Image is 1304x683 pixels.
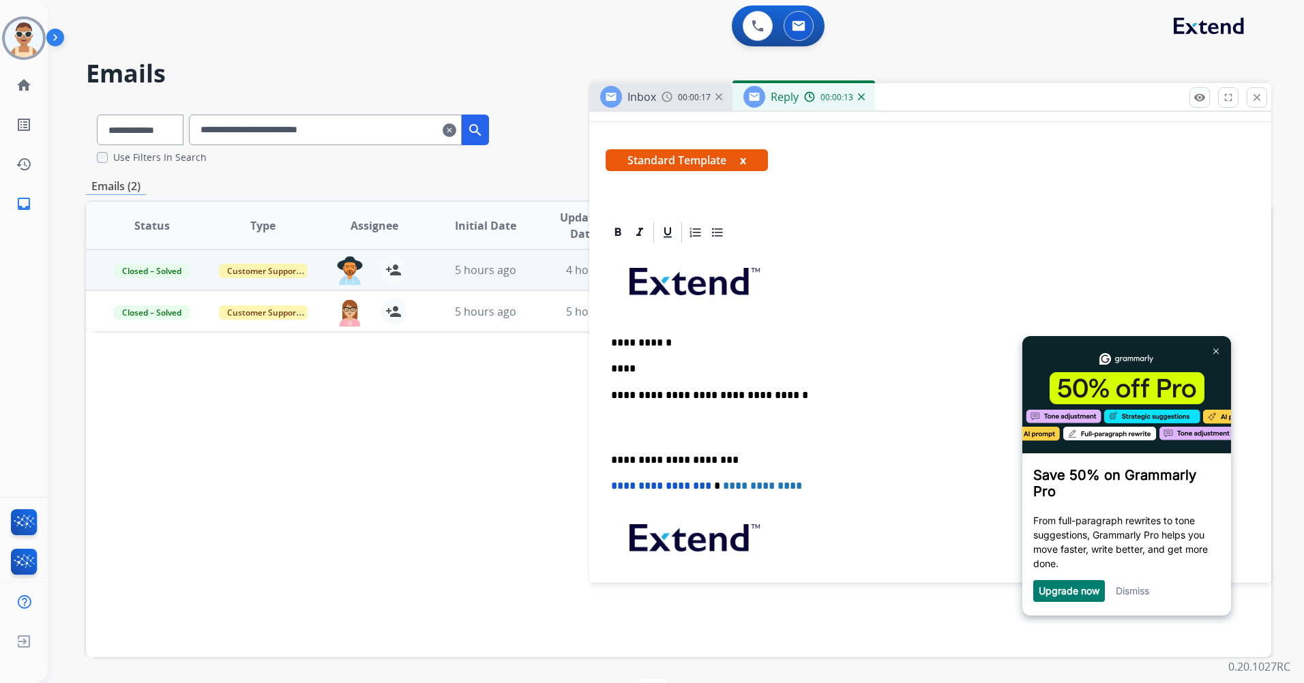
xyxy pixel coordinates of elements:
[86,178,146,195] p: Emails (2)
[566,262,627,277] span: 4 hours ago
[629,222,650,243] div: Italic
[606,149,768,171] span: Standard Template
[113,151,207,164] label: Use Filters In Search
[198,12,204,18] img: close_x_white.png
[134,217,170,234] span: Status
[467,122,484,138] mat-icon: search
[606,245,1255,661] div: To enrich screen reader interactions, please activate Accessibility in Grammarly extension settings
[114,264,190,278] span: Closed – Solved
[455,304,516,319] span: 5 hours ago
[16,77,32,93] mat-icon: home
[219,305,308,320] span: Customer Support
[336,256,364,285] img: agent-avatar
[1228,658,1290,675] p: 0.20.1027RC
[627,89,656,104] span: Inbox
[219,264,308,278] span: Customer Support
[707,222,728,243] div: Bullet List
[16,117,32,133] mat-icon: list_alt
[8,8,216,117] img: cf05b94ade4f42629b949fb8a375e811-frame-31613004.png
[820,92,853,103] span: 00:00:13
[351,217,398,234] span: Assignee
[1222,91,1234,104] mat-icon: fullscreen
[443,122,456,138] mat-icon: clear
[86,60,1271,87] h2: Emails
[685,222,706,243] div: Ordered List
[385,262,402,278] mat-icon: person_add
[18,131,205,164] h3: Save 50% on Grammarly Pro
[114,305,190,320] span: Closed – Solved
[5,19,43,57] img: avatar
[552,209,614,242] span: Updated Date
[16,156,32,172] mat-icon: history
[18,177,205,234] p: From full-paragraph rewrites to tone suggestions, Grammarly Pro helps you move faster, write bett...
[566,304,627,319] span: 5 hours ago
[336,298,364,327] img: agent-avatar
[385,303,402,320] mat-icon: person_add
[1251,91,1263,104] mat-icon: close
[678,92,711,103] span: 00:00:17
[455,262,516,277] span: 5 hours ago
[455,217,516,234] span: Initial Date
[250,217,276,234] span: Type
[657,222,678,243] div: Underline
[24,249,85,260] a: Upgrade now
[101,249,134,260] a: Dismiss
[608,222,628,243] div: Bold
[16,196,32,212] mat-icon: inbox
[771,89,799,104] span: Reply
[740,152,746,168] button: x
[1194,91,1206,104] mat-icon: remove_red_eye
